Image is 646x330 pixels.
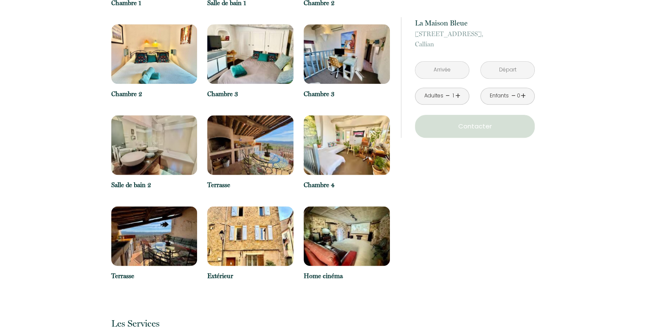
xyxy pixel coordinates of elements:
a: + [521,89,526,102]
img: 17455706822157.jpeg [111,24,197,84]
input: Arrivée [415,62,469,78]
p: Contacter [418,121,532,131]
a: - [511,89,516,102]
p: Chambre 3 [207,89,293,99]
span: [STREET_ADDRESS], [415,29,535,39]
img: 17455708333068.jpeg [207,206,293,266]
p: Salle de bain 2 [111,180,197,190]
p: Chambre 4 [304,180,390,190]
p: Home cinéma [304,271,390,281]
img: 17455706948781.jpeg [207,24,293,84]
div: 0 [516,92,521,100]
img: 17455707084597.jpeg [304,24,390,84]
p: Terrasse [111,271,197,281]
img: 17455708075451.jpeg [304,115,390,175]
img: 17455708214177.jpeg [111,206,197,266]
a: + [455,89,460,102]
p: Les Services [111,318,390,329]
a: - [446,89,450,102]
img: 17455708448078.jpeg [304,206,390,266]
p: Callian [415,29,535,49]
p: Chambre 3 [304,89,390,99]
img: 17455707794466.jpeg [207,115,293,175]
div: Enfants [490,92,509,100]
p: La Maison Bleue [415,17,535,29]
img: 17455707267185.jpeg [111,115,197,175]
input: Départ [481,62,534,78]
p: Chambre 2 [111,89,197,99]
p: Extérieur [207,271,293,281]
p: Terrasse [207,180,293,190]
div: Adultes [424,92,443,100]
div: 1 [451,92,455,100]
button: Contacter [415,115,535,138]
